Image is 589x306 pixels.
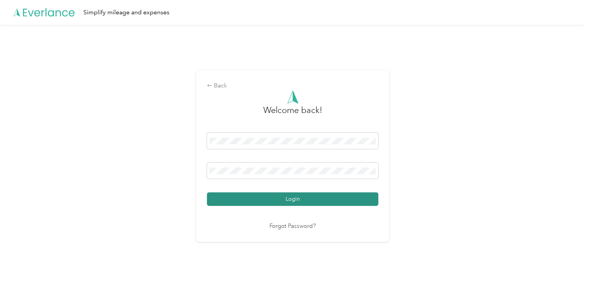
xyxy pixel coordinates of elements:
h3: greeting [263,104,322,125]
iframe: Everlance-gr Chat Button Frame [546,263,589,306]
div: Back [207,81,378,91]
button: Login [207,192,378,206]
div: Simplify mileage and expenses [83,8,169,17]
a: Forgot Password? [269,222,316,231]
